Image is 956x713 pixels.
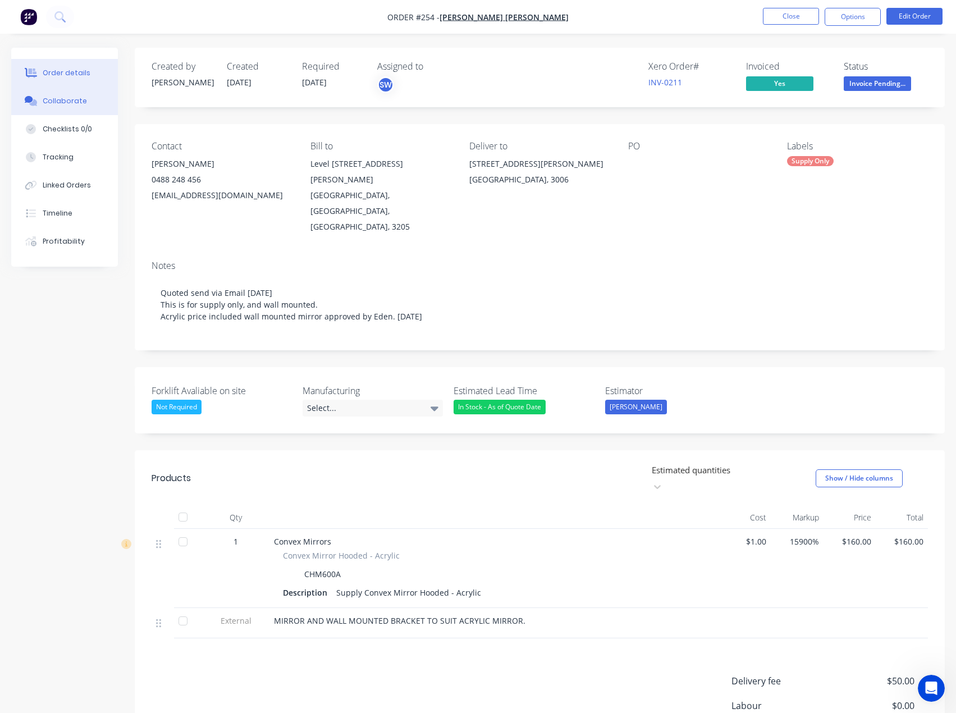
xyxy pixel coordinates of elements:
span: Labour [731,699,831,712]
div: Quoted send via Email [DATE] This is for supply only, and wall mounted. Acrylic price included wa... [152,276,928,333]
div: [EMAIL_ADDRESS][DOMAIN_NAME] [152,188,292,203]
div: Select... [303,400,443,417]
div: [GEOGRAPHIC_DATA], 3006 [469,172,610,188]
button: Invoice Pending... [844,76,911,93]
iframe: Intercom live chat [918,675,945,702]
label: Manufacturing [303,384,443,397]
div: Assigned to [377,61,490,72]
div: Level [STREET_ADDRESS][PERSON_NAME] [310,156,451,188]
button: Linked Orders [11,171,118,199]
span: 15900% [775,536,818,547]
div: Level [STREET_ADDRESS][PERSON_NAME][GEOGRAPHIC_DATA], [GEOGRAPHIC_DATA], [GEOGRAPHIC_DATA], 3205 [310,156,451,235]
div: Created [227,61,289,72]
span: Delivery fee [731,674,831,688]
span: External [207,615,265,627]
div: Order details [43,68,90,78]
span: MIRROR AND WALL MOUNTED BRACKET TO SUIT ACRYLIC MIRROR. [274,615,525,626]
div: [GEOGRAPHIC_DATA], [GEOGRAPHIC_DATA], [GEOGRAPHIC_DATA], 3205 [310,188,451,235]
div: In Stock - As of Quote Date [454,400,546,414]
div: Required [302,61,364,72]
div: [STREET_ADDRESS][PERSON_NAME] [469,156,610,172]
div: Supply Only [787,156,834,166]
div: Products [152,472,191,485]
span: [DATE] [227,77,251,88]
button: Checklists 0/0 [11,115,118,143]
span: $160.00 [880,536,923,547]
div: Timeline [43,208,72,218]
div: Profitability [43,236,85,246]
button: Tracking [11,143,118,171]
div: Bill to [310,141,451,152]
a: [PERSON_NAME] [PERSON_NAME] [440,12,569,22]
button: Show / Hide columns [816,469,903,487]
div: Markup [771,506,823,529]
button: Timeline [11,199,118,227]
div: Invoiced [746,61,830,72]
button: Collaborate [11,87,118,115]
span: Invoice Pending... [844,76,911,90]
button: Edit Order [886,8,943,25]
div: Tracking [43,152,74,162]
div: Price [824,506,876,529]
div: [PERSON_NAME] [605,400,667,414]
div: Not Required [152,400,202,414]
label: Estimator [605,384,745,397]
button: Close [763,8,819,25]
label: Estimated Lead Time [454,384,594,397]
span: Order #254 - [387,12,440,22]
span: Convex Mirror Hooded - Acrylic [283,550,400,561]
div: [PERSON_NAME] [152,76,213,88]
button: Profitability [11,227,118,255]
div: [PERSON_NAME]0488 248 456[EMAIL_ADDRESS][DOMAIN_NAME] [152,156,292,203]
div: Total [876,506,928,529]
span: 1 [234,536,238,547]
img: Factory [20,8,37,25]
div: Checklists 0/0 [43,124,92,134]
span: $0.00 [831,699,914,712]
span: $50.00 [831,674,914,688]
div: Deliver to [469,141,610,152]
label: Forklift Avaliable on site [152,384,292,397]
span: Yes [746,76,813,90]
div: [PERSON_NAME] [152,156,292,172]
button: SW [377,76,394,93]
span: [DATE] [302,77,327,88]
div: Xero Order # [648,61,733,72]
div: Collaborate [43,96,87,106]
div: Supply Convex Mirror Hooded - Acrylic [332,584,486,601]
div: Linked Orders [43,180,91,190]
div: Labels [787,141,928,152]
div: Qty [202,506,269,529]
div: [STREET_ADDRESS][PERSON_NAME][GEOGRAPHIC_DATA], 3006 [469,156,610,192]
span: $160.00 [828,536,871,547]
a: INV-0211 [648,77,682,88]
div: PO [628,141,769,152]
button: Options [825,8,881,26]
div: Created by [152,61,213,72]
div: Contact [152,141,292,152]
div: Cost [719,506,771,529]
span: $1.00 [723,536,766,547]
div: 0488 248 456 [152,172,292,188]
div: CHM600A [300,566,345,582]
div: Description [283,584,332,601]
div: Status [844,61,928,72]
span: Convex Mirrors [274,536,331,547]
div: Notes [152,260,928,271]
button: Order details [11,59,118,87]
